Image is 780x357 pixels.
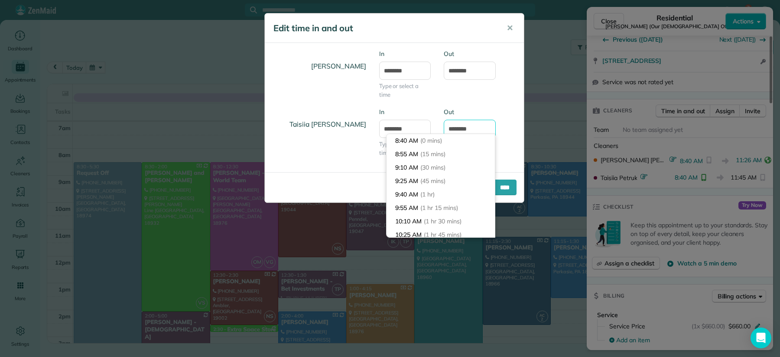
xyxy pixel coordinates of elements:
li: 9:40 AM [387,188,495,201]
label: Out [444,108,496,116]
div: Open Intercom Messenger [751,328,771,348]
span: (1 hr) [420,190,435,198]
li: 8:40 AM [387,134,495,147]
span: (1 hr 30 mins) [424,217,461,225]
span: (0 mins) [420,137,442,144]
span: Type or select a time [379,82,431,99]
h5: Edit time in and out [273,22,494,34]
span: (1 hr 15 mins) [420,204,458,212]
li: 9:10 AM [387,161,495,174]
span: (45 mins) [420,177,445,185]
span: (30 mins) [420,164,445,171]
label: In [379,108,431,116]
span: (15 mins) [420,150,445,158]
li: 10:25 AM [387,228,495,242]
h4: [PERSON_NAME] [271,54,366,79]
li: 10:10 AM [387,215,495,228]
span: (1 hr 45 mins) [424,231,461,239]
label: Out [444,49,496,58]
span: ✕ [507,23,513,33]
label: In [379,49,431,58]
li: 8:55 AM [387,147,495,161]
h4: Taisiia [PERSON_NAME] [271,112,366,137]
span: Type or select a time [379,140,431,157]
li: 9:25 AM [387,174,495,188]
li: 9:55 AM [387,201,495,215]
